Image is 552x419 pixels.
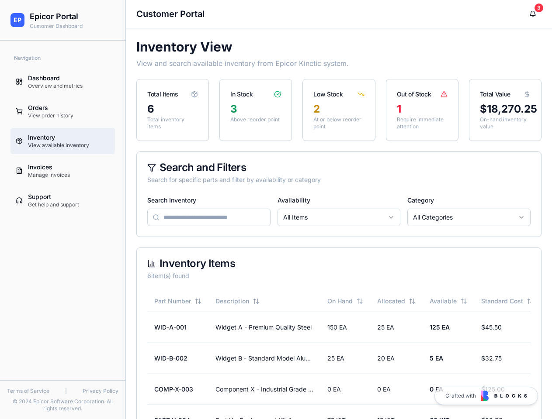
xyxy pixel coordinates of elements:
div: 1 [397,102,448,116]
button: Allocated [377,297,416,306]
td: $ 125.00 [474,374,541,405]
td: WID-A-001 [147,312,208,343]
td: 0 EA [320,374,370,405]
a: Privacy Policy [83,388,118,395]
label: Availability [278,196,310,204]
div: 6 item(s) found [147,271,531,280]
button: On Hand [327,297,363,306]
td: 0 EA [423,374,474,405]
p: Customer Dashboard [30,23,83,30]
td: Component X - Industrial Grade Motor [208,374,320,405]
div: © 2024 Epicor Software Corporation. All rights reserved. [7,398,118,412]
div: View order history [28,112,110,119]
button: Available [430,297,467,306]
td: 5 EA [423,343,474,374]
p: View and search available inventory from Epicor Kinetic system. [136,58,542,69]
label: Search Inventory [147,196,196,204]
div: Search and Filters [147,162,531,173]
button: Standard Cost [481,297,534,306]
h2: Epicor Portal [30,10,83,23]
td: $ 32.75 [474,343,541,374]
td: 25 EA [370,312,423,343]
div: 2 [313,102,364,116]
div: Dashboard [28,74,110,82]
a: OrdersView order history [10,98,115,124]
a: Terms of Service [7,388,49,395]
p: At or below reorder point [313,116,364,130]
div: Orders [28,103,110,112]
td: 25 EA [320,343,370,374]
td: 150 EA [320,312,370,343]
h1: Customer Portal [136,8,205,20]
div: Support [28,192,110,201]
div: Invoices [28,163,110,172]
button: Part Number [154,297,201,306]
div: 6 [147,102,198,116]
button: Description [215,297,260,306]
div: Navigation [10,51,115,65]
td: Widget B - Standard Model Aluminum [208,343,320,374]
div: In Stock [230,90,253,99]
td: Widget A - Premium Quality Steel [208,312,320,343]
span: EP [14,16,21,24]
div: View available inventory [28,142,110,149]
div: Low Stock [313,90,343,99]
td: WID-B-002 [147,343,208,374]
div: 3 [535,3,543,12]
p: Total inventory items [147,116,198,130]
div: Out of Stock [397,90,431,99]
a: InvoicesManage invoices [10,158,115,184]
td: COMP-X-003 [147,374,208,405]
div: 3 [230,102,281,116]
td: 0 EA [370,374,423,405]
label: Category [407,196,434,204]
h1: Inventory View [136,39,542,55]
span: | [65,388,67,395]
a: InventoryView available inventory [10,128,115,154]
a: Crafted with [434,387,538,405]
div: Overview and metrics [28,82,110,89]
div: $ 18,270.25 [480,102,531,116]
td: 125 EA [423,312,474,343]
button: 3 [524,5,542,23]
img: Blocks [481,391,527,401]
td: $ 45.50 [474,312,541,343]
div: Search for specific parts and filter by availability or category [147,175,531,184]
div: Inventory [28,133,110,142]
p: Require immediate attention [397,116,448,130]
div: Total Value [480,90,510,99]
a: SupportGet help and support [10,187,115,213]
p: Above reorder point [230,116,281,123]
div: Get help and support [28,201,110,208]
div: Manage invoices [28,172,110,179]
div: Inventory Items [147,258,531,269]
span: Crafted with [445,392,476,399]
td: 20 EA [370,343,423,374]
a: DashboardOverview and metrics [10,69,115,95]
p: On-hand inventory value [480,116,531,130]
div: Total Items [147,90,178,99]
